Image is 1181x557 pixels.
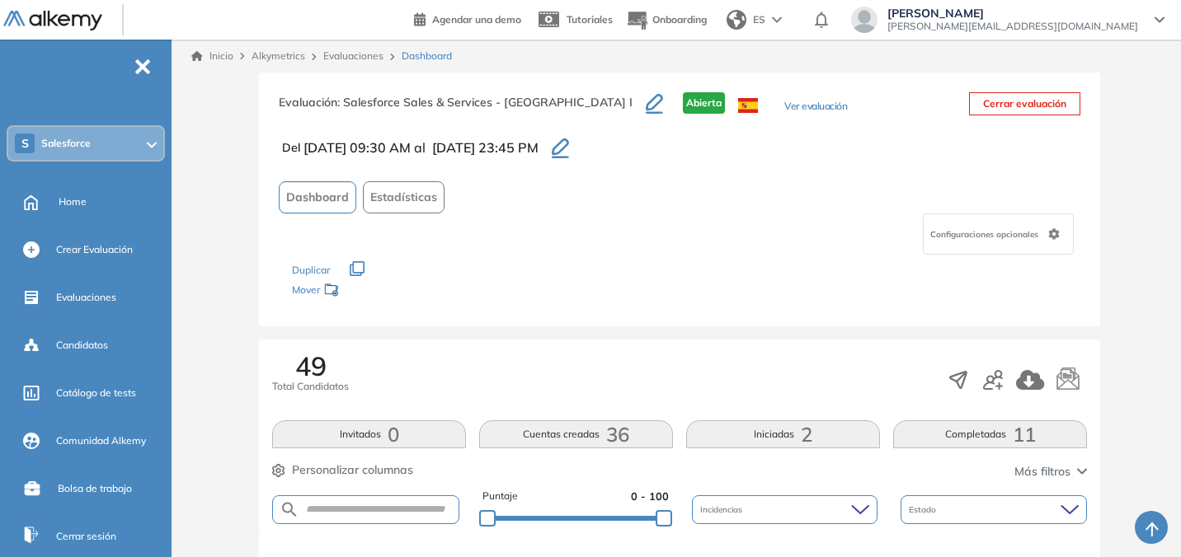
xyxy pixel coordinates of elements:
span: Bolsa de trabajo [58,481,132,496]
button: Completadas11 [893,420,1087,448]
span: Estadísticas [370,189,437,206]
div: Configuraciones opcionales [923,213,1074,255]
button: Más filtros [1014,463,1087,480]
span: Abierta [683,92,725,114]
span: Incidencias [700,503,746,516]
span: Crear Evaluación [56,242,133,257]
span: Comunidad Alkemy [56,433,146,448]
button: Iniciadas2 [686,420,880,448]
img: world [727,10,746,30]
span: Configuraciones opcionales [930,228,1042,241]
span: ES [753,12,765,27]
div: Mover [292,276,457,307]
img: Logo [3,11,102,31]
img: ESP [738,98,758,113]
div: Incidencias [692,495,878,524]
span: Home [59,194,87,209]
span: Personalizar columnas [292,461,413,479]
span: Estado [909,503,939,516]
span: [DATE] 23:45 PM [432,138,539,157]
span: [PERSON_NAME] [887,7,1138,20]
span: al [414,138,426,157]
span: Alkymetrics [252,49,305,62]
a: Agendar una demo [414,8,521,28]
span: Onboarding [652,13,707,26]
span: 0 - 100 [631,489,669,504]
button: Cerrar evaluación [969,92,1080,115]
span: Cerrar sesión [56,529,116,544]
span: Salesforce [41,137,91,150]
span: Catálogo de tests [56,386,136,400]
span: Más filtros [1014,463,1070,480]
div: Estado [901,495,1087,524]
span: Agendar una demo [432,13,521,26]
button: Invitados0 [272,420,466,448]
span: Duplicar [292,264,330,276]
span: Dashboard [286,189,349,206]
button: Cuentas creadas36 [479,420,673,448]
img: arrow [772,16,782,23]
span: [DATE] 09:30 AM [303,138,411,157]
span: S [21,137,29,150]
span: : Salesforce Sales & Services - [GEOGRAPHIC_DATA] I [337,95,633,110]
a: Evaluaciones [323,49,383,62]
span: Puntaje [482,489,518,504]
span: Dashboard [402,49,452,63]
span: Tutoriales [567,13,613,26]
button: Ver evaluación [784,99,847,116]
span: Candidatos [56,338,108,353]
h3: Evaluación [279,92,646,127]
span: 49 [295,353,327,379]
span: Del [282,139,300,157]
span: [PERSON_NAME][EMAIL_ADDRESS][DOMAIN_NAME] [887,20,1138,33]
button: Onboarding [626,2,707,38]
img: SEARCH_ALT [280,499,299,520]
button: Estadísticas [363,181,445,213]
button: Dashboard [279,181,356,213]
button: Personalizar columnas [272,461,413,479]
span: Total Candidatos [272,379,349,394]
span: Evaluaciones [56,290,116,305]
a: Inicio [191,49,233,63]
